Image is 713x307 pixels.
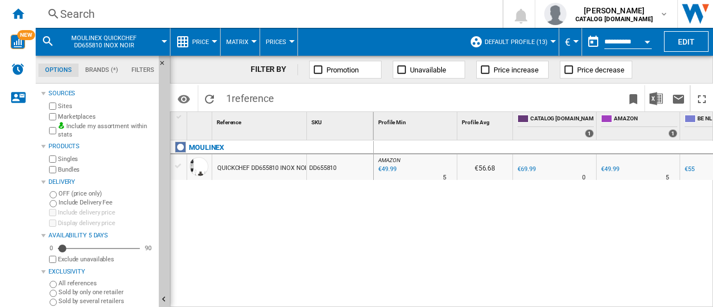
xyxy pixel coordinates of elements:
[377,164,396,175] div: Last updated : Thursday, 9 October 2025 02:16
[176,28,214,56] div: Price
[622,85,644,111] button: Bookmark this report
[309,112,373,129] div: Sort None
[476,61,549,79] button: Price increase
[443,172,446,183] div: Delivery Time : 5 days
[470,28,553,56] div: Default profile (13)
[50,200,57,207] input: Include Delivery Fee
[214,112,306,129] div: Reference Sort None
[173,89,195,109] button: Options
[575,5,653,16] span: [PERSON_NAME]
[376,112,457,129] div: Profile Min Sort None
[58,297,154,305] label: Sold by several retailers
[378,119,406,125] span: Profile Min
[266,28,292,56] button: Prices
[637,30,657,50] button: Open calendar
[457,154,512,180] div: €56.68
[58,102,154,110] label: Sites
[59,28,160,56] button: MOULINEX QUICKCHEF DD655810 INOX NOIR
[645,85,667,111] button: Download in Excel
[685,165,695,173] div: €55
[494,66,539,74] span: Price increase
[266,38,286,46] span: Prices
[530,115,594,124] span: CATALOG [DOMAIN_NAME]
[683,164,695,175] div: €55
[58,255,154,264] label: Exclude unavailables
[485,38,548,46] span: Default profile (13)
[326,66,359,74] span: Promotion
[58,279,154,287] label: All references
[142,244,154,252] div: 90
[60,6,473,22] div: Search
[666,172,669,183] div: Delivery Time : 5 days
[307,154,373,180] div: DD655810
[376,112,457,129] div: Sort None
[58,208,154,217] label: Include delivery price
[516,164,535,175] div: €69.99
[50,281,57,288] input: All references
[515,112,596,140] div: CATALOG [DOMAIN_NAME] 1 offers sold by CATALOG SEB.BE
[649,92,663,105] img: excel-24x24.png
[691,85,713,111] button: Maximize
[58,122,65,129] img: mysite-bg-18x18.png
[601,165,619,173] div: €49.99
[49,103,56,110] input: Sites
[192,28,214,56] button: Price
[49,220,56,227] input: Display delivery price
[462,119,490,125] span: Profile Avg
[59,35,149,49] span: MOULINEX QUICKCHEF DD655810 INOX NOIR
[311,119,322,125] span: SKU
[48,267,154,276] div: Exclusivity
[49,113,56,120] input: Marketplaces
[79,64,125,77] md-tab-item: Brands (*)
[221,85,280,109] span: 1
[599,164,619,175] div: €49.99
[11,62,25,76] img: alerts-logo.svg
[189,112,212,129] div: Sort None
[226,28,254,56] button: Matrix
[58,122,154,139] label: Include my assortment within stats
[58,198,154,207] label: Include Delivery Fee
[565,28,576,56] button: €
[517,165,535,173] div: €69.99
[214,112,306,129] div: Sort None
[49,124,56,138] input: Include my assortment within stats
[189,141,224,154] div: Click to filter on that brand
[38,64,79,77] md-tab-item: Options
[460,112,512,129] div: Sort None
[559,28,582,56] md-menu: Currency
[575,16,653,23] b: CATALOG [DOMAIN_NAME]
[49,209,56,216] input: Include delivery price
[251,64,298,75] div: FILTER BY
[664,31,709,52] button: Edit
[668,129,677,138] div: 1 offers sold by AMAZON
[192,38,209,46] span: Price
[47,244,56,252] div: 0
[48,89,154,98] div: Sources
[49,166,56,173] input: Bundles
[599,112,680,140] div: AMAZON 1 offers sold by AMAZON
[159,56,172,76] button: Hide
[49,155,56,163] input: Singles
[582,31,604,53] button: md-calendar
[58,155,154,163] label: Singles
[217,155,310,181] div: QUICKCHEF DD655810 INOX NOIR
[410,66,446,74] span: Unavailable
[309,61,382,79] button: Promotion
[49,256,56,263] input: Display delivery price
[58,219,154,227] label: Display delivery price
[226,38,248,46] span: Matrix
[50,290,57,297] input: Sold by only one retailer
[560,61,632,79] button: Price decrease
[565,36,570,48] span: €
[58,165,154,174] label: Bundles
[378,157,400,163] span: AMAZON
[11,35,25,49] img: wise-card.svg
[41,28,164,56] div: MOULINEX QUICKCHEF DD655810 INOX NOIR
[585,129,594,138] div: 1 offers sold by CATALOG SEB.BE
[48,178,154,187] div: Delivery
[48,142,154,151] div: Products
[58,113,154,121] label: Marketplaces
